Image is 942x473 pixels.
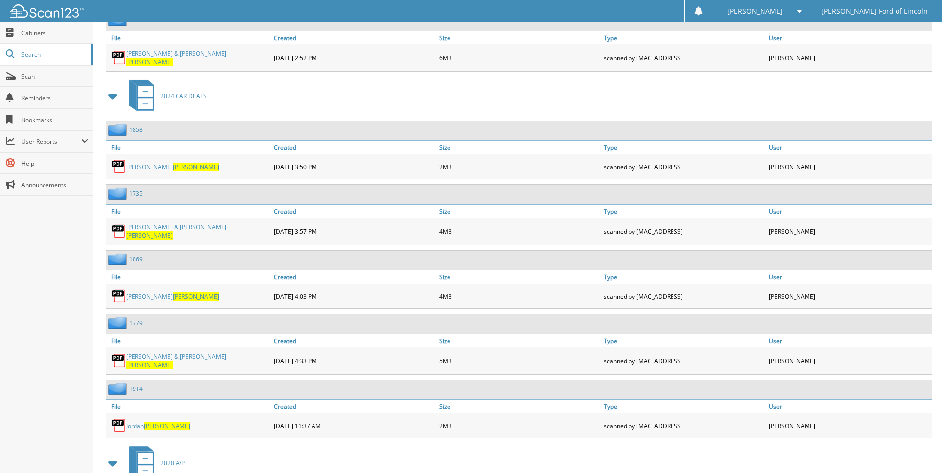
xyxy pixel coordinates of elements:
[111,224,126,239] img: PDF.png
[601,141,766,154] a: Type
[126,352,269,369] a: [PERSON_NAME] & [PERSON_NAME][PERSON_NAME]
[437,286,602,306] div: 4MB
[766,220,932,242] div: [PERSON_NAME]
[437,157,602,176] div: 2MB
[766,350,932,372] div: [PERSON_NAME]
[21,181,88,189] span: Announcements
[129,189,143,198] a: 1735
[437,270,602,284] a: Size
[601,31,766,44] a: Type
[111,50,126,65] img: PDF.png
[727,8,783,14] span: [PERSON_NAME]
[108,383,129,395] img: folder2.png
[893,426,942,473] iframe: Chat Widget
[21,29,88,37] span: Cabinets
[126,49,269,66] a: [PERSON_NAME] & [PERSON_NAME][PERSON_NAME]
[437,350,602,372] div: 5MB
[271,141,437,154] a: Created
[437,47,602,69] div: 6MB
[111,418,126,433] img: PDF.png
[766,47,932,69] div: [PERSON_NAME]
[271,31,437,44] a: Created
[21,116,88,124] span: Bookmarks
[766,31,932,44] a: User
[106,270,271,284] a: File
[821,8,928,14] span: [PERSON_NAME] Ford of Lincoln
[271,205,437,218] a: Created
[271,157,437,176] div: [DATE] 3:50 PM
[106,31,271,44] a: File
[129,255,143,263] a: 1869
[111,159,126,174] img: PDF.png
[601,270,766,284] a: Type
[173,163,219,171] span: [PERSON_NAME]
[601,47,766,69] div: scanned by [MAC_ADDRESS]
[766,141,932,154] a: User
[106,400,271,413] a: File
[126,361,173,369] span: [PERSON_NAME]
[601,286,766,306] div: scanned by [MAC_ADDRESS]
[766,205,932,218] a: User
[126,163,219,171] a: [PERSON_NAME][PERSON_NAME]
[123,77,207,116] a: 2024 CAR DEALS
[126,58,173,66] span: [PERSON_NAME]
[271,270,437,284] a: Created
[271,334,437,347] a: Created
[126,422,190,430] a: Jordan[PERSON_NAME]
[766,270,932,284] a: User
[437,400,602,413] a: Size
[766,400,932,413] a: User
[437,334,602,347] a: Size
[108,317,129,329] img: folder2.png
[601,400,766,413] a: Type
[766,157,932,176] div: [PERSON_NAME]
[271,47,437,69] div: [DATE] 2:52 PM
[271,400,437,413] a: Created
[21,159,88,168] span: Help
[601,220,766,242] div: scanned by [MAC_ADDRESS]
[106,334,271,347] a: File
[601,334,766,347] a: Type
[160,92,207,100] span: 2024 CAR DEALS
[601,205,766,218] a: Type
[126,292,219,301] a: [PERSON_NAME][PERSON_NAME]
[271,416,437,435] div: [DATE] 11:37 AM
[21,137,81,146] span: User Reports
[111,289,126,303] img: PDF.png
[129,319,143,327] a: 1779
[601,416,766,435] div: scanned by [MAC_ADDRESS]
[437,416,602,435] div: 2MB
[437,141,602,154] a: Size
[126,231,173,240] span: [PERSON_NAME]
[173,292,219,301] span: [PERSON_NAME]
[766,334,932,347] a: User
[144,422,190,430] span: [PERSON_NAME]
[601,350,766,372] div: scanned by [MAC_ADDRESS]
[129,126,143,134] a: 1858
[108,187,129,200] img: folder2.png
[21,94,88,102] span: Reminders
[21,50,87,59] span: Search
[21,72,88,81] span: Scan
[271,220,437,242] div: [DATE] 3:57 PM
[10,4,84,18] img: scan123-logo-white.svg
[271,350,437,372] div: [DATE] 4:33 PM
[160,459,185,467] span: 2020 A/P
[766,416,932,435] div: [PERSON_NAME]
[766,286,932,306] div: [PERSON_NAME]
[106,141,271,154] a: File
[108,253,129,265] img: folder2.png
[437,220,602,242] div: 4MB
[271,286,437,306] div: [DATE] 4:03 PM
[129,385,143,393] a: 1914
[437,205,602,218] a: Size
[126,223,269,240] a: [PERSON_NAME] & [PERSON_NAME][PERSON_NAME]
[601,157,766,176] div: scanned by [MAC_ADDRESS]
[111,353,126,368] img: PDF.png
[437,31,602,44] a: Size
[108,124,129,136] img: folder2.png
[106,205,271,218] a: File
